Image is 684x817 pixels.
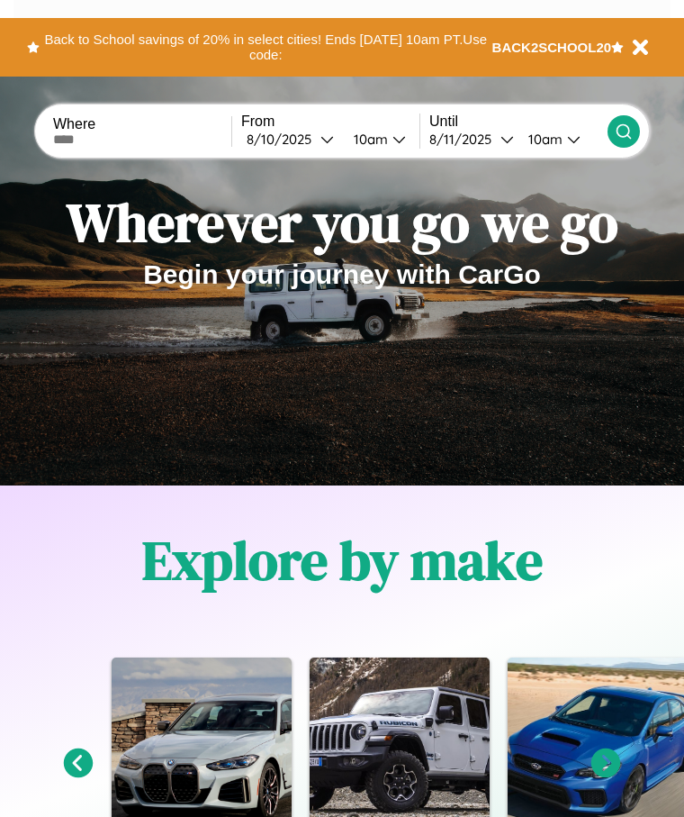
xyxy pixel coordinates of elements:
b: BACK2SCHOOL20 [492,40,612,55]
label: Where [53,116,231,132]
button: 10am [514,130,607,149]
div: 10am [345,131,392,148]
div: 10am [519,131,567,148]
div: 8 / 10 / 2025 [247,131,320,148]
button: Back to School savings of 20% in select cities! Ends [DATE] 10am PT.Use code: [40,27,492,68]
button: 8/10/2025 [241,130,339,149]
button: 10am [339,130,419,149]
label: Until [429,113,607,130]
h1: Explore by make [142,523,543,597]
div: 8 / 11 / 2025 [429,131,500,148]
label: From [241,113,419,130]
